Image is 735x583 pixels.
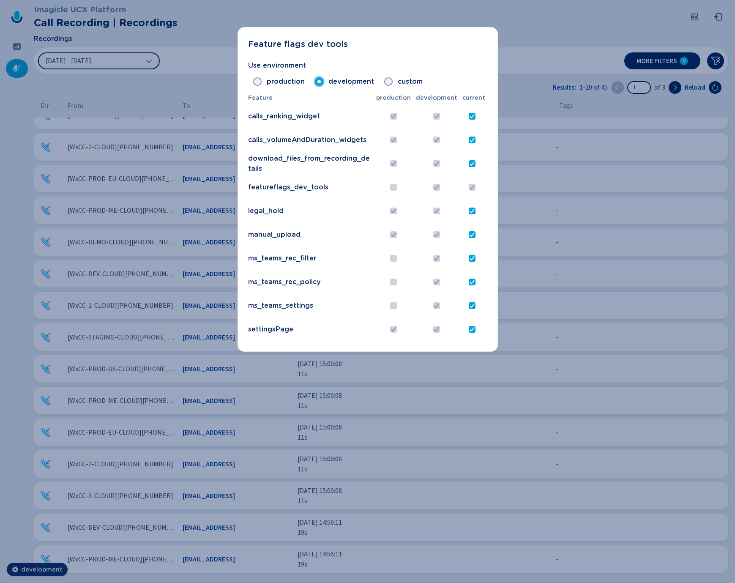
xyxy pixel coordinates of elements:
div: development [416,93,457,102]
div: current [462,93,487,102]
span: ms_teams_rec_policy [248,278,321,286]
span: download_files_from_recording_details [248,154,370,172]
span: calls_volumeAndDuration_widgets [248,136,366,144]
div: production [376,93,411,102]
span: custom [398,77,423,87]
span: settingsPage [248,325,293,333]
span: production [267,77,305,87]
span: manual_upload [248,230,301,238]
span: calls_ranking_widget [248,112,320,120]
span: legal_hold [248,207,284,215]
span: ms_teams_rec_filter [248,254,316,262]
span: Use environment [248,60,306,71]
span: development [328,77,374,87]
span: featureflags_dev_tools [248,183,328,191]
div: Feature [248,93,372,102]
header: Feature flags dev tools [248,38,487,50]
span: ms_teams_settings [248,301,313,309]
